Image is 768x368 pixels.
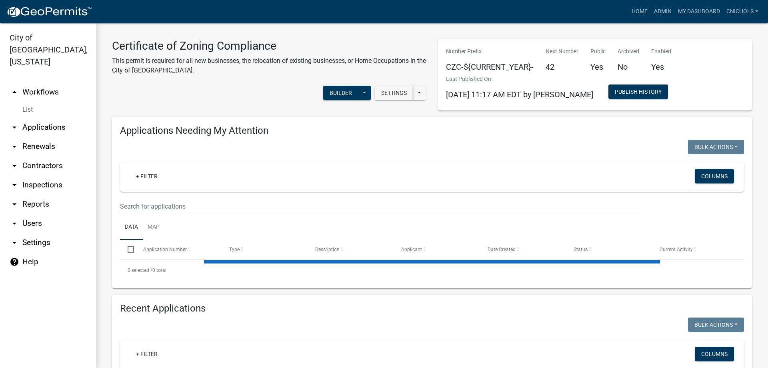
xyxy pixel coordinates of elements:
button: Columns [695,169,734,183]
button: Bulk Actions [688,318,744,332]
datatable-header-cell: Type [222,240,308,259]
i: arrow_drop_down [10,161,19,171]
h5: Yes [590,62,606,72]
p: Enabled [651,47,671,56]
wm-modal-confirm: Workflow Publish History [608,89,668,96]
a: Home [628,4,651,19]
h4: Applications Needing My Attention [120,125,744,137]
div: 0 total [120,260,744,280]
a: + Filter [130,169,164,183]
i: arrow_drop_down [10,238,19,247]
button: Columns [695,347,734,361]
i: arrow_drop_down [10,199,19,209]
span: Current Activity [660,247,693,252]
p: Next Number [546,47,578,56]
span: Type [229,247,240,252]
p: Public [590,47,606,56]
datatable-header-cell: Description [308,240,394,259]
button: Builder [323,86,358,100]
datatable-header-cell: Date Created [480,240,566,259]
span: Application Number [143,247,187,252]
h5: Yes [651,62,671,72]
h5: CZC-${CURRENT_YEAR}- [446,62,534,72]
h3: Certificate of Zoning Compliance [112,39,426,53]
span: Description [315,247,340,252]
h5: 42 [546,62,578,72]
h4: Recent Applications [120,303,744,314]
button: Publish History [608,84,668,99]
i: arrow_drop_down [10,219,19,228]
i: arrow_drop_down [10,142,19,151]
a: My Dashboard [675,4,723,19]
a: + Filter [130,347,164,361]
button: Bulk Actions [688,140,744,154]
i: arrow_drop_down [10,180,19,190]
datatable-header-cell: Status [566,240,652,259]
h5: No [618,62,639,72]
span: Status [574,247,588,252]
datatable-header-cell: Select [120,240,135,259]
p: Number Prefix [446,47,534,56]
datatable-header-cell: Application Number [135,240,221,259]
span: Applicant [401,247,422,252]
button: Settings [375,86,413,100]
datatable-header-cell: Applicant [394,240,480,259]
span: Date Created [488,247,516,252]
span: 0 selected / [128,267,152,273]
a: Admin [651,4,675,19]
p: Last Published On [446,75,593,83]
i: help [10,257,19,267]
i: arrow_drop_up [10,87,19,97]
input: Search for applications [120,198,638,215]
span: [DATE] 11:17 AM EDT by [PERSON_NAME] [446,90,593,99]
datatable-header-cell: Current Activity [652,240,738,259]
p: This permit is required for all new businesses, the relocation of existing businesses, or Home Oc... [112,56,426,75]
a: cnichols [723,4,762,19]
p: Archived [618,47,639,56]
i: arrow_drop_down [10,123,19,132]
a: Map [143,215,164,240]
a: Data [120,215,143,240]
